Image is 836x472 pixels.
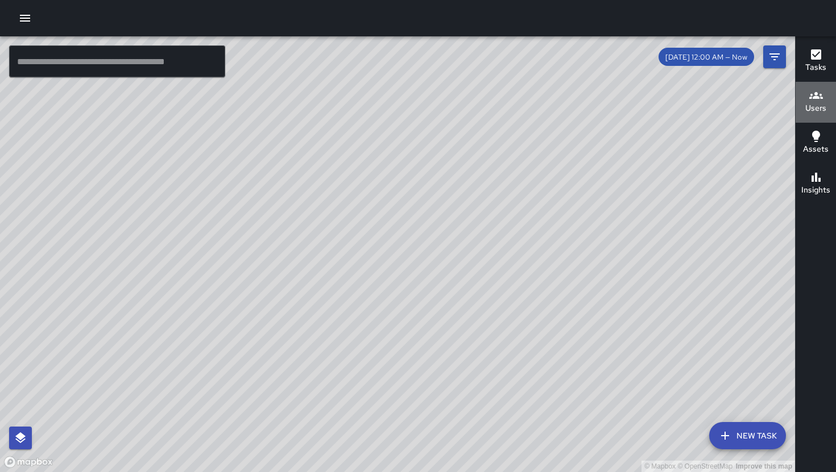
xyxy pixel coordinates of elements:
[709,422,786,449] button: New Task
[659,52,754,62] span: [DATE] 12:00 AM — Now
[805,102,826,115] h6: Users
[805,61,826,74] h6: Tasks
[801,184,830,197] h6: Insights
[796,82,836,123] button: Users
[796,123,836,164] button: Assets
[763,45,786,68] button: Filters
[803,143,829,156] h6: Assets
[796,41,836,82] button: Tasks
[796,164,836,204] button: Insights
